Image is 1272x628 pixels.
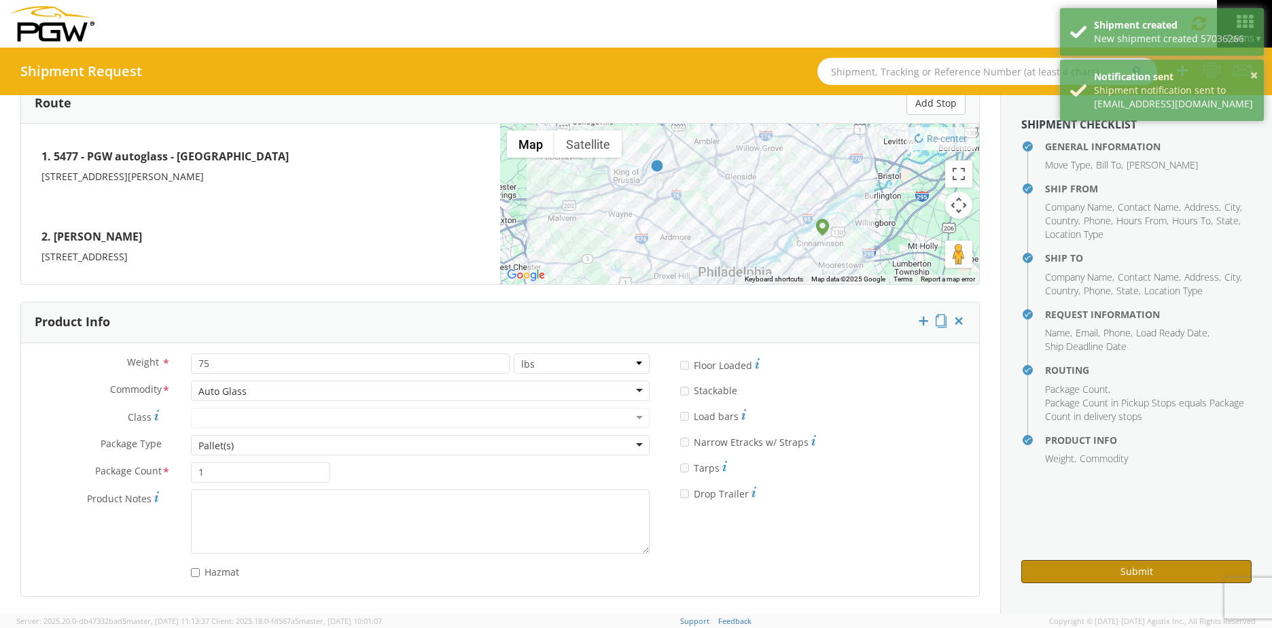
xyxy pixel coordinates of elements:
span: [STREET_ADDRESS][PERSON_NAME] [41,170,204,183]
span: Location Type [1045,228,1103,241]
span: Contact Name [1118,200,1179,213]
span: Product Notes [87,492,152,505]
li: , [1084,284,1113,298]
label: Hazmat [191,563,242,579]
h4: Ship From [1045,184,1252,194]
input: Drop Trailer [680,489,689,498]
span: Commodity [110,383,162,398]
img: pgw-form-logo-1aaa8060b1cc70fad034.png [10,6,94,41]
button: Keyboard shortcuts [745,275,803,284]
span: Email [1076,326,1098,339]
span: Load Ready Date [1136,326,1207,339]
div: Shipment notification sent to [EMAIL_ADDRESS][DOMAIN_NAME] [1094,84,1254,111]
h4: Request Information [1045,309,1252,319]
li: , [1084,214,1113,228]
li: , [1118,271,1181,284]
span: Class [128,411,152,423]
li: , [1224,271,1242,284]
label: Stackable [680,382,740,398]
a: Open this area in Google Maps (opens a new window) [503,266,548,284]
label: Narrow Etracks w/ Straps [680,433,816,449]
input: Floor Loaded [680,361,689,370]
span: Package Count in Pickup Stops equals Package Count in delivery stops [1045,396,1244,423]
span: Name [1045,326,1070,339]
button: × [1250,66,1258,86]
span: Weight [1045,452,1074,465]
span: master, [DATE] 10:01:07 [299,616,382,626]
strong: Shipment Checklist [1021,117,1137,132]
span: Package Count [95,464,162,480]
li: , [1118,200,1181,214]
li: , [1216,214,1241,228]
span: Client: 2025.18.0-fd567a5 [211,616,382,626]
span: Address [1184,200,1219,213]
input: Tarps [680,464,689,472]
span: Package Type [101,437,162,453]
li: , [1103,326,1133,340]
input: Load bars [680,412,689,421]
span: Commodity [1080,452,1128,465]
a: Report a map error [921,275,975,283]
h4: General Information [1045,141,1252,152]
img: Google [503,266,548,284]
span: Package Count [1045,383,1108,396]
button: Submit [1021,560,1252,583]
button: Show street map [507,130,554,158]
span: State [1216,214,1239,227]
span: Address [1184,271,1219,283]
h3: Product Info [35,315,110,329]
span: Phone [1103,326,1131,339]
button: Add Stop [906,92,966,115]
li: , [1096,158,1123,172]
span: Phone [1084,214,1111,227]
li: , [1184,271,1221,284]
li: , [1116,214,1169,228]
li: , [1045,158,1093,172]
span: City [1224,271,1240,283]
button: Show satellite imagery [554,130,622,158]
li: , [1136,326,1209,340]
span: [STREET_ADDRESS] [41,250,128,263]
div: Auto Glass [198,385,247,398]
li: , [1045,271,1114,284]
span: Phone [1084,284,1111,297]
span: Company Name [1045,271,1112,283]
div: New shipment created 57036266 [1094,32,1254,46]
span: State [1116,284,1139,297]
button: Toggle fullscreen view [945,160,972,188]
li: , [1045,284,1080,298]
a: Support [680,616,709,626]
span: Company Name [1045,200,1112,213]
li: , [1045,200,1114,214]
span: [PERSON_NAME] [1127,158,1198,171]
div: Shipment created [1094,18,1254,32]
li: , [1045,326,1072,340]
li: , [1045,452,1076,466]
input: Shipment, Tracking or Reference Number (at least 4 chars) [817,58,1157,85]
li: , [1184,200,1221,214]
div: Pallet(s) [198,439,234,453]
input: Narrow Etracks w/ Straps [680,438,689,447]
span: Copyright © [DATE]-[DATE] Agistix Inc., All Rights Reserved [1049,616,1256,627]
input: Stackable [680,387,689,396]
li: , [1224,200,1242,214]
span: Hours To [1172,214,1211,227]
li: , [1045,383,1110,396]
span: Ship Deadline Date [1045,340,1127,353]
input: Hazmat [191,568,200,577]
button: Re-center [906,127,976,150]
li: , [1076,326,1100,340]
span: Weight [127,355,159,368]
span: Country [1045,284,1078,297]
h4: Ship To [1045,253,1252,263]
h4: Routing [1045,365,1252,375]
button: Drag Pegman onto the map to open Street View [945,241,972,268]
li: , [1172,214,1213,228]
label: Drop Trailer [680,485,756,501]
h4: 2. [PERSON_NAME] [41,224,480,250]
div: Notification sent [1094,70,1254,84]
li: , [1045,214,1080,228]
span: City [1224,200,1240,213]
span: Hours From [1116,214,1167,227]
label: Load bars [680,407,746,423]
